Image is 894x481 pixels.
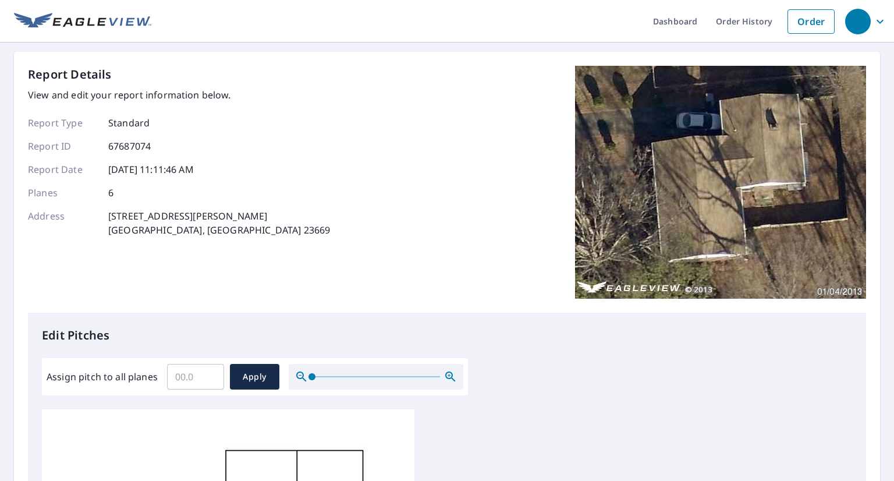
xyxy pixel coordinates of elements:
[230,364,279,390] button: Apply
[14,13,151,30] img: EV Logo
[108,116,150,130] p: Standard
[28,162,98,176] p: Report Date
[108,209,330,237] p: [STREET_ADDRESS][PERSON_NAME] [GEOGRAPHIC_DATA], [GEOGRAPHIC_DATA] 23669
[28,186,98,200] p: Planes
[47,370,158,384] label: Assign pitch to all planes
[239,370,270,384] span: Apply
[108,162,194,176] p: [DATE] 11:11:46 AM
[167,360,224,393] input: 00.0
[28,209,98,237] p: Address
[787,9,835,34] a: Order
[28,66,112,83] p: Report Details
[575,66,866,299] img: Top image
[28,116,98,130] p: Report Type
[28,88,330,102] p: View and edit your report information below.
[42,327,852,344] p: Edit Pitches
[108,139,151,153] p: 67687074
[28,139,98,153] p: Report ID
[108,186,113,200] p: 6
